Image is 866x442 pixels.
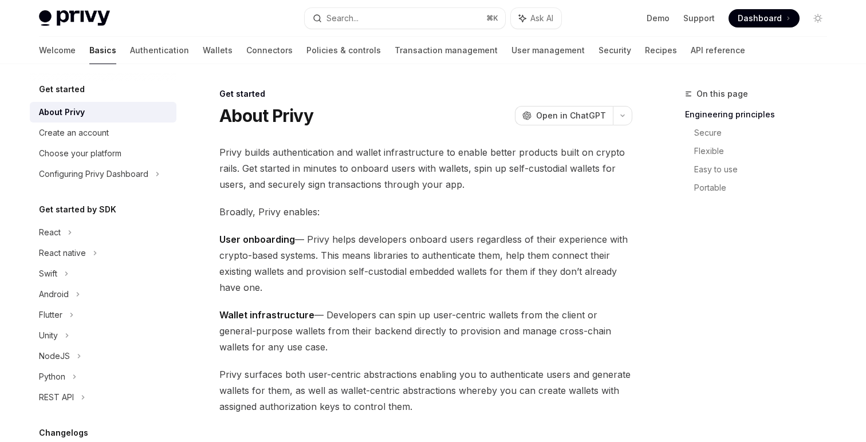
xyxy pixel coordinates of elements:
[691,37,745,64] a: API reference
[39,203,116,216] h5: Get started by SDK
[39,287,69,301] div: Android
[645,37,677,64] a: Recipes
[809,9,827,27] button: Toggle dark mode
[305,8,505,29] button: Search...⌘K
[219,105,313,126] h1: About Privy
[39,226,61,239] div: React
[685,105,836,124] a: Engineering principles
[536,110,606,121] span: Open in ChatGPT
[39,308,62,322] div: Flutter
[39,370,65,384] div: Python
[219,231,632,295] span: — Privy helps developers onboard users regardless of their experience with crypto-based systems. ...
[530,13,553,24] span: Ask AI
[39,267,57,281] div: Swift
[39,167,148,181] div: Configuring Privy Dashboard
[647,13,670,24] a: Demo
[219,309,314,321] strong: Wallet infrastructure
[694,160,836,179] a: Easy to use
[729,9,800,27] a: Dashboard
[738,13,782,24] span: Dashboard
[30,143,176,164] a: Choose your platform
[30,123,176,143] a: Create an account
[39,329,58,342] div: Unity
[219,204,632,220] span: Broadly, Privy enables:
[486,14,498,23] span: ⌘ K
[511,8,561,29] button: Ask AI
[39,349,70,363] div: NodeJS
[39,82,85,96] h5: Get started
[39,105,85,119] div: About Privy
[694,124,836,142] a: Secure
[39,37,76,64] a: Welcome
[39,10,110,26] img: light logo
[306,37,381,64] a: Policies & controls
[219,144,632,192] span: Privy builds authentication and wallet infrastructure to enable better products built on crypto r...
[395,37,498,64] a: Transaction management
[39,246,86,260] div: React native
[219,88,632,100] div: Get started
[694,142,836,160] a: Flexible
[39,426,88,440] h5: Changelogs
[219,366,632,415] span: Privy surfaces both user-centric abstractions enabling you to authenticate users and generate wal...
[203,37,233,64] a: Wallets
[30,102,176,123] a: About Privy
[219,307,632,355] span: — Developers can spin up user-centric wallets from the client or general-purpose wallets from the...
[599,37,631,64] a: Security
[696,87,748,101] span: On this page
[511,37,585,64] a: User management
[694,179,836,197] a: Portable
[89,37,116,64] a: Basics
[39,147,121,160] div: Choose your platform
[130,37,189,64] a: Authentication
[683,13,715,24] a: Support
[515,106,613,125] button: Open in ChatGPT
[326,11,359,25] div: Search...
[246,37,293,64] a: Connectors
[39,390,74,404] div: REST API
[39,126,109,140] div: Create an account
[219,234,295,245] strong: User onboarding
